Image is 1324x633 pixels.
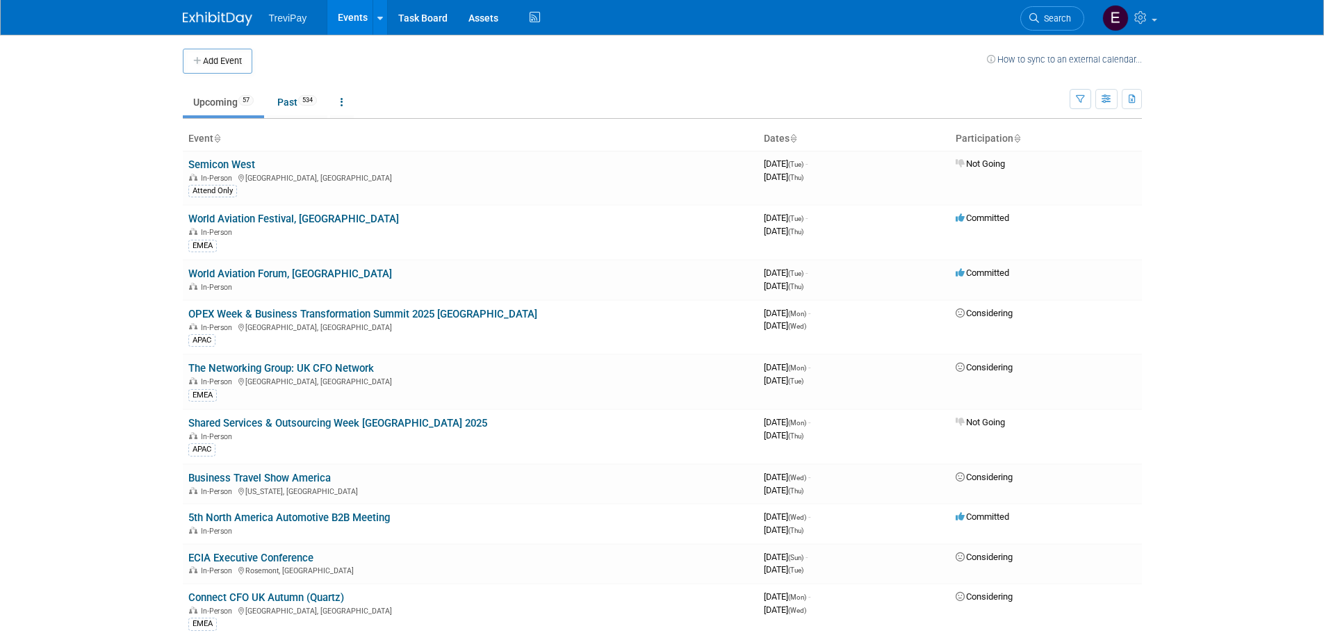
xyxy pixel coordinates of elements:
span: - [808,472,810,482]
div: EMEA [188,389,217,402]
img: In-Person Event [189,323,197,330]
img: Eric Shipe [1102,5,1129,31]
span: (Thu) [788,283,803,290]
span: Considering [956,308,1013,318]
span: In-Person [201,487,236,496]
span: [DATE] [764,213,808,223]
span: (Sun) [788,554,803,561]
span: 534 [298,95,317,106]
span: (Tue) [788,377,803,385]
div: EMEA [188,618,217,630]
a: Search [1020,6,1084,31]
span: (Mon) [788,364,806,372]
span: [DATE] [764,430,803,441]
span: (Mon) [788,593,806,601]
div: [GEOGRAPHIC_DATA], [GEOGRAPHIC_DATA] [188,605,753,616]
div: Attend Only [188,185,237,197]
a: Sort by Start Date [790,133,796,144]
a: World Aviation Forum, [GEOGRAPHIC_DATA] [188,268,392,280]
img: In-Person Event [189,174,197,181]
span: In-Person [201,607,236,616]
span: Search [1039,13,1071,24]
span: 57 [238,95,254,106]
span: - [806,268,808,278]
span: (Thu) [788,527,803,534]
span: In-Person [201,283,236,292]
div: EMEA [188,240,217,252]
span: [DATE] [764,308,810,318]
span: [DATE] [764,158,808,169]
span: Considering [956,362,1013,372]
a: ECIA Executive Conference [188,552,313,564]
span: In-Person [201,377,236,386]
div: [US_STATE], [GEOGRAPHIC_DATA] [188,485,753,496]
a: Connect CFO UK Autumn (Quartz) [188,591,344,604]
div: APAC [188,443,215,456]
span: [DATE] [764,552,808,562]
span: - [808,591,810,602]
span: - [808,417,810,427]
span: (Mon) [788,310,806,318]
span: - [806,552,808,562]
span: - [808,308,810,318]
a: Sort by Participation Type [1013,133,1020,144]
span: - [808,511,810,522]
a: The Networking Group: UK CFO Network [188,362,374,375]
span: Committed [956,213,1009,223]
span: Not Going [956,417,1005,427]
img: In-Person Event [189,377,197,384]
span: TreviPay [269,13,307,24]
span: (Tue) [788,270,803,277]
div: [GEOGRAPHIC_DATA], [GEOGRAPHIC_DATA] [188,321,753,332]
span: In-Person [201,566,236,575]
a: Semicon West [188,158,255,171]
span: (Mon) [788,419,806,427]
img: In-Person Event [189,432,197,439]
a: How to sync to an external calendar... [987,54,1142,65]
a: Upcoming57 [183,89,264,115]
span: (Tue) [788,215,803,222]
span: (Tue) [788,161,803,168]
span: In-Person [201,527,236,536]
span: (Tue) [788,566,803,574]
span: [DATE] [764,375,803,386]
span: Considering [956,472,1013,482]
a: Past534 [267,89,327,115]
span: [DATE] [764,472,810,482]
span: Considering [956,591,1013,602]
img: In-Person Event [189,487,197,494]
div: Rosemont, [GEOGRAPHIC_DATA] [188,564,753,575]
span: (Wed) [788,322,806,330]
span: [DATE] [764,564,803,575]
span: - [806,158,808,169]
a: World Aviation Festival, [GEOGRAPHIC_DATA] [188,213,399,225]
div: [GEOGRAPHIC_DATA], [GEOGRAPHIC_DATA] [188,172,753,183]
span: (Wed) [788,607,806,614]
th: Event [183,127,758,151]
span: - [806,213,808,223]
span: Not Going [956,158,1005,169]
span: - [808,362,810,372]
span: [DATE] [764,172,803,182]
span: (Thu) [788,228,803,236]
span: In-Person [201,323,236,332]
span: [DATE] [764,511,810,522]
img: In-Person Event [189,283,197,290]
th: Dates [758,127,950,151]
img: In-Person Event [189,228,197,235]
span: (Thu) [788,487,803,495]
span: [DATE] [764,281,803,291]
span: [DATE] [764,362,810,372]
a: 5th North America Automotive B2B Meeting [188,511,390,524]
span: [DATE] [764,268,808,278]
span: In-Person [201,432,236,441]
img: In-Person Event [189,527,197,534]
button: Add Event [183,49,252,74]
img: ExhibitDay [183,12,252,26]
span: [DATE] [764,605,806,615]
span: [DATE] [764,226,803,236]
span: [DATE] [764,417,810,427]
span: Committed [956,268,1009,278]
span: Committed [956,511,1009,522]
img: In-Person Event [189,566,197,573]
